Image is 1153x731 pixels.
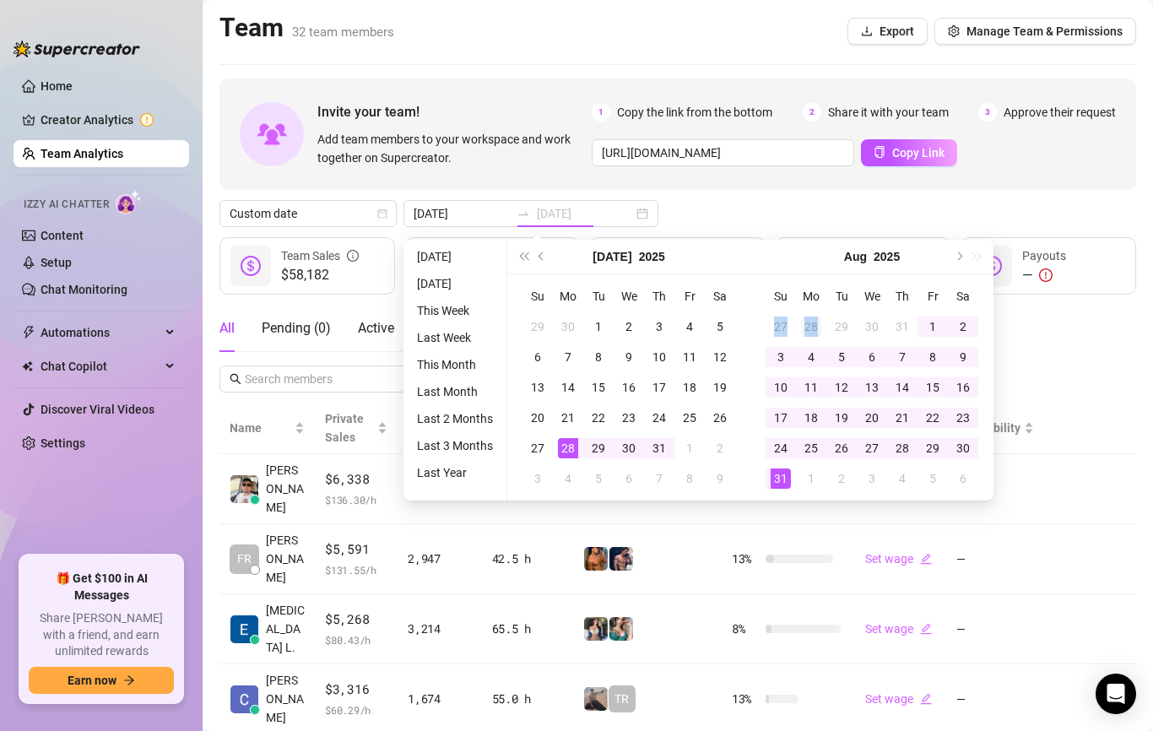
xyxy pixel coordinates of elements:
[801,347,821,367] div: 4
[732,620,759,638] span: 8 %
[865,552,932,566] a: Set wageedit
[953,317,973,337] div: 2
[617,103,772,122] span: Copy the link from the bottom
[847,18,928,45] button: Export
[583,433,614,463] td: 2025-07-29
[705,463,735,494] td: 2025-08-09
[1004,103,1116,122] span: Approve their request
[266,671,305,727] span: [PERSON_NAME]
[862,377,882,398] div: 13
[219,403,315,454] th: Name
[22,360,33,372] img: Chat Copilot
[347,246,359,265] span: info-circle
[766,311,796,342] td: 2025-07-27
[796,372,826,403] td: 2025-08-11
[619,317,639,337] div: 2
[41,283,127,296] a: Chat Monitoring
[41,403,154,416] a: Discover Viral Videos
[857,342,887,372] td: 2025-08-06
[614,433,644,463] td: 2025-07-30
[920,553,932,565] span: edit
[874,146,885,158] span: copy
[705,433,735,463] td: 2025-08-02
[528,317,548,337] div: 29
[558,347,578,367] div: 7
[237,550,252,568] span: FR
[892,438,912,458] div: 28
[410,382,500,402] li: Last Month
[619,438,639,458] div: 30
[325,680,387,700] span: $3,316
[857,311,887,342] td: 2025-07-30
[619,347,639,367] div: 9
[514,240,533,273] button: Last year (Control + left)
[826,403,857,433] td: 2025-08-19
[649,408,669,428] div: 24
[674,372,705,403] td: 2025-07-18
[710,347,730,367] div: 12
[325,412,364,444] span: Private Sales
[558,317,578,337] div: 30
[918,463,948,494] td: 2025-09-05
[281,246,359,265] div: Team Sales
[614,372,644,403] td: 2025-07-16
[116,190,142,214] img: AI Chatter
[948,25,960,37] span: setting
[410,436,500,456] li: Last 3 Months
[517,207,530,220] span: swap-right
[857,463,887,494] td: 2025-09-03
[892,408,912,428] div: 21
[771,468,791,489] div: 31
[619,377,639,398] div: 16
[644,281,674,311] th: Th
[614,311,644,342] td: 2025-07-02
[826,463,857,494] td: 2025-09-02
[801,317,821,337] div: 28
[831,408,852,428] div: 19
[826,433,857,463] td: 2025-08-26
[492,620,563,638] div: 65.5 h
[831,377,852,398] div: 12
[644,311,674,342] td: 2025-07-03
[639,240,665,273] button: Choose a year
[892,468,912,489] div: 4
[766,403,796,433] td: 2025-08-17
[887,372,918,403] td: 2025-08-14
[679,438,700,458] div: 1
[230,685,258,713] img: Charmaine Javil…
[1096,674,1136,714] div: Open Intercom Messenger
[948,433,978,463] td: 2025-08-30
[705,281,735,311] th: Sa
[588,317,609,337] div: 1
[522,311,553,342] td: 2025-06-29
[614,342,644,372] td: 2025-07-09
[414,204,510,223] input: Start date
[644,342,674,372] td: 2025-07-10
[644,372,674,403] td: 2025-07-17
[553,372,583,403] td: 2025-07-14
[923,468,943,489] div: 5
[796,463,826,494] td: 2025-09-01
[24,197,109,213] span: Izzy AI Chatter
[533,240,551,273] button: Previous month (PageUp)
[679,317,700,337] div: 4
[325,539,387,560] span: $5,591
[739,237,751,274] span: question-circle
[408,620,471,638] div: 3,214
[978,103,997,122] span: 3
[771,438,791,458] div: 24
[710,468,730,489] div: 9
[292,24,394,40] span: 32 team members
[230,419,291,437] span: Name
[1022,249,1066,263] span: Payouts
[766,281,796,311] th: Su
[887,311,918,342] td: 2025-07-31
[219,318,235,338] div: All
[230,475,258,503] img: Rick Gino Tarce…
[123,674,135,686] span: arrow-right
[408,690,471,708] div: 1,674
[892,347,912,367] div: 7
[492,550,563,568] div: 42.5 h
[619,408,639,428] div: 23
[710,317,730,337] div: 5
